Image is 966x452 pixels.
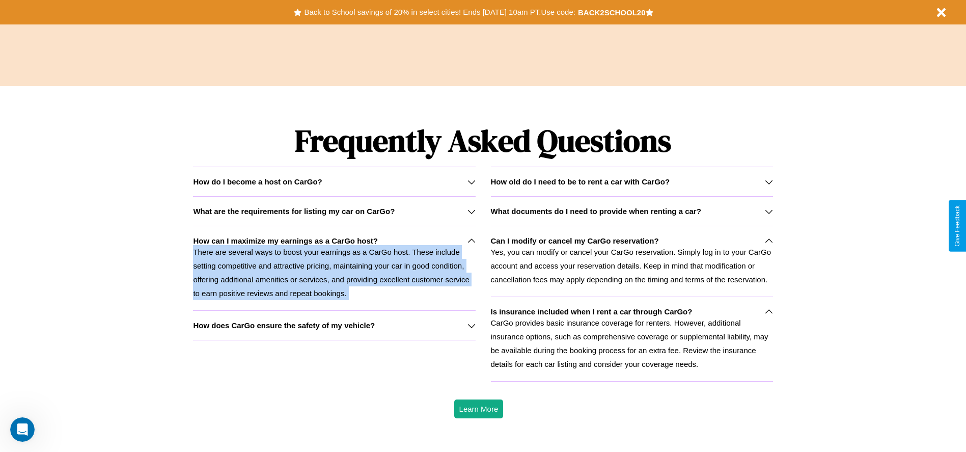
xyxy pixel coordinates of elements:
h3: What are the requirements for listing my car on CarGo? [193,207,395,216]
p: There are several ways to boost your earnings as a CarGo host. These include setting competitive ... [193,245,475,300]
div: Give Feedback [954,205,961,247]
b: BACK2SCHOOL20 [578,8,646,17]
h3: How does CarGo ensure the safety of my vehicle? [193,321,375,330]
h3: Can I modify or cancel my CarGo reservation? [491,236,659,245]
h1: Frequently Asked Questions [193,115,772,167]
h3: Is insurance included when I rent a car through CarGo? [491,307,693,316]
button: Learn More [454,400,504,418]
h3: How can I maximize my earnings as a CarGo host? [193,236,378,245]
h3: How do I become a host on CarGo? [193,177,322,186]
h3: How old do I need to be to rent a car with CarGo? [491,177,670,186]
p: CarGo provides basic insurance coverage for renters. However, additional insurance options, such ... [491,316,773,371]
p: Yes, you can modify or cancel your CarGo reservation. Simply log in to your CarGo account and acc... [491,245,773,286]
button: Back to School savings of 20% in select cities! Ends [DATE] 10am PT.Use code: [301,5,577,19]
h3: What documents do I need to provide when renting a car? [491,207,701,216]
iframe: Intercom live chat [10,417,35,442]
